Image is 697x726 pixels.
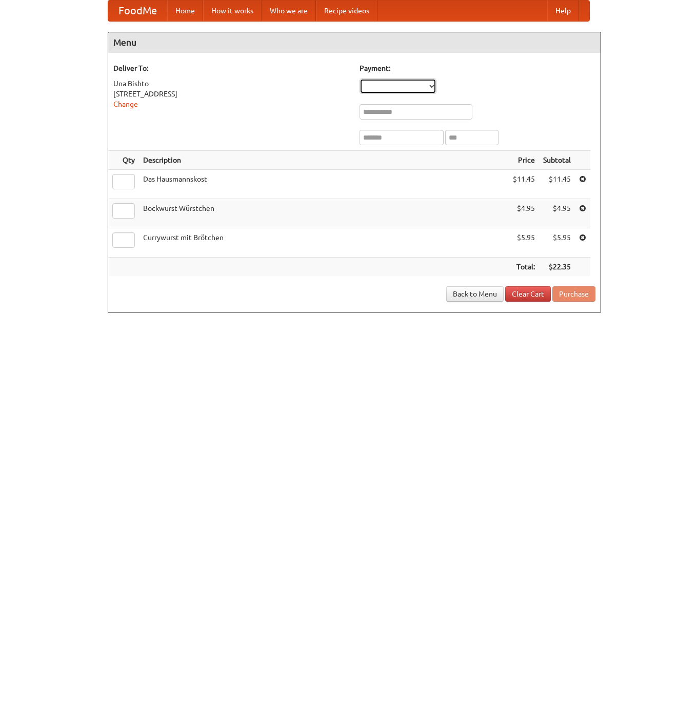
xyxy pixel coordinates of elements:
th: Total: [509,258,539,277]
th: $22.35 [539,258,575,277]
a: Change [113,100,138,108]
td: $11.45 [539,170,575,199]
th: Qty [108,151,139,170]
a: Clear Cart [505,286,551,302]
a: Back to Menu [446,286,504,302]
td: $5.95 [539,228,575,258]
td: Das Hausmannskost [139,170,509,199]
div: Una Bishto [113,79,349,89]
h5: Payment: [360,63,595,73]
td: $11.45 [509,170,539,199]
th: Price [509,151,539,170]
h4: Menu [108,32,601,53]
td: Currywurst mit Brötchen [139,228,509,258]
td: Bockwurst Würstchen [139,199,509,228]
a: Home [167,1,203,21]
th: Subtotal [539,151,575,170]
a: Who we are [262,1,316,21]
td: $4.95 [509,199,539,228]
a: Help [547,1,579,21]
a: Recipe videos [316,1,377,21]
td: $4.95 [539,199,575,228]
div: [STREET_ADDRESS] [113,89,349,99]
h5: Deliver To: [113,63,349,73]
td: $5.95 [509,228,539,258]
button: Purchase [552,286,595,302]
a: How it works [203,1,262,21]
th: Description [139,151,509,170]
a: FoodMe [108,1,167,21]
